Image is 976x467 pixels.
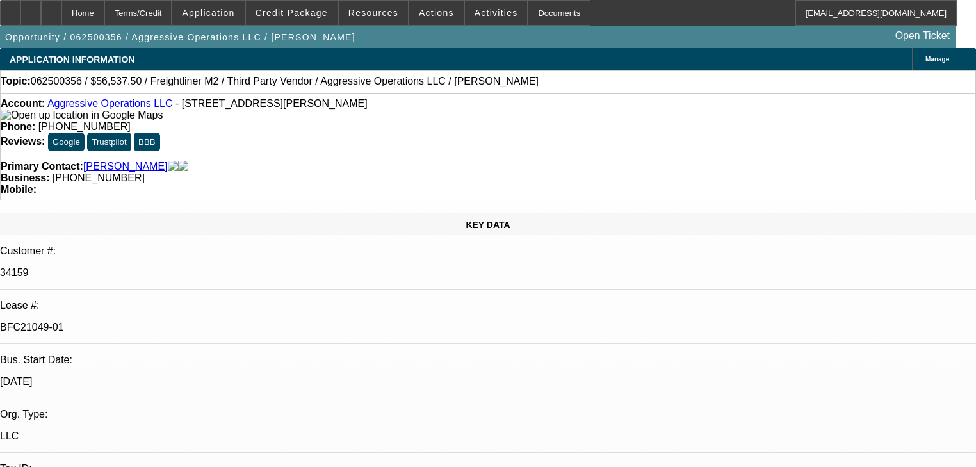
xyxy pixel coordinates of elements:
[87,133,131,151] button: Trustpilot
[48,133,85,151] button: Google
[465,1,528,25] button: Activities
[10,54,134,65] span: APPLICATION INFORMATION
[178,161,188,172] img: linkedin-icon.png
[172,1,244,25] button: Application
[925,56,949,63] span: Manage
[339,1,408,25] button: Resources
[890,25,955,47] a: Open Ticket
[134,133,160,151] button: BBB
[38,121,131,132] span: [PHONE_NUMBER]
[47,98,173,109] a: Aggressive Operations LLC
[53,172,145,183] span: [PHONE_NUMBER]
[1,121,35,132] strong: Phone:
[1,136,45,147] strong: Reviews:
[182,8,234,18] span: Application
[466,220,510,230] span: KEY DATA
[31,76,539,87] span: 062500356 / $56,537.50 / Freightliner M2 / Third Party Vendor / Aggressive Operations LLC / [PERS...
[409,1,464,25] button: Actions
[5,32,355,42] span: Opportunity / 062500356 / Aggressive Operations LLC / [PERSON_NAME]
[168,161,178,172] img: facebook-icon.png
[1,110,163,121] img: Open up location in Google Maps
[348,8,398,18] span: Resources
[1,172,49,183] strong: Business:
[1,76,31,87] strong: Topic:
[83,161,168,172] a: [PERSON_NAME]
[1,184,37,195] strong: Mobile:
[256,8,328,18] span: Credit Package
[175,98,368,109] span: - [STREET_ADDRESS][PERSON_NAME]
[475,8,518,18] span: Activities
[1,161,83,172] strong: Primary Contact:
[246,1,338,25] button: Credit Package
[1,98,45,109] strong: Account:
[1,110,163,120] a: View Google Maps
[419,8,454,18] span: Actions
